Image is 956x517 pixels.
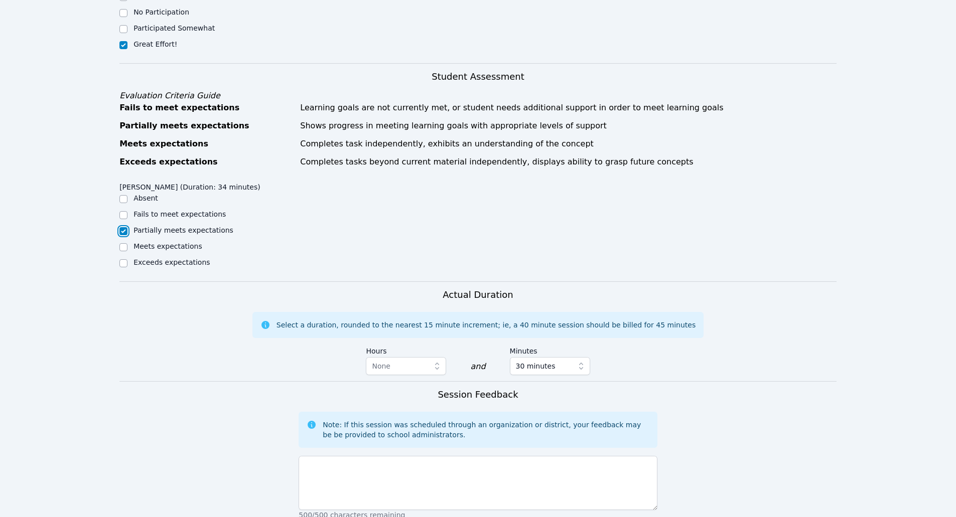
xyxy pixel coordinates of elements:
[119,90,837,102] div: Evaluation Criteria Guide
[300,138,837,150] div: Completes task independently, exhibits an understanding of the concept
[443,288,513,302] h3: Actual Duration
[133,8,189,16] label: No Participation
[300,120,837,132] div: Shows progress in meeting learning goals with appropriate levels of support
[366,342,446,357] label: Hours
[119,102,294,114] div: Fails to meet expectations
[133,40,177,48] label: Great Effort!
[119,120,294,132] div: Partially meets expectations
[300,156,837,168] div: Completes tasks beyond current material independently, displays ability to grasp future concepts
[516,360,556,372] span: 30 minutes
[277,320,696,330] div: Select a duration, rounded to the nearest 15 minute increment; ie, a 40 minute session should be ...
[119,156,294,168] div: Exceeds expectations
[119,138,294,150] div: Meets expectations
[300,102,837,114] div: Learning goals are not currently met, or student needs additional support in order to meet learni...
[119,70,837,84] h3: Student Assessment
[438,388,518,402] h3: Session Feedback
[133,194,158,202] label: Absent
[366,357,446,375] button: None
[133,258,210,266] label: Exceeds expectations
[323,420,649,440] div: Note: If this session was scheduled through an organization or district, your feedback may be be ...
[372,362,390,370] span: None
[510,357,590,375] button: 30 minutes
[133,242,202,250] label: Meets expectations
[133,226,233,234] label: Partially meets expectations
[133,24,215,32] label: Participated Somewhat
[133,210,226,218] label: Fails to meet expectations
[510,342,590,357] label: Minutes
[119,178,260,193] legend: [PERSON_NAME] (Duration: 34 minutes)
[470,361,485,373] div: and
